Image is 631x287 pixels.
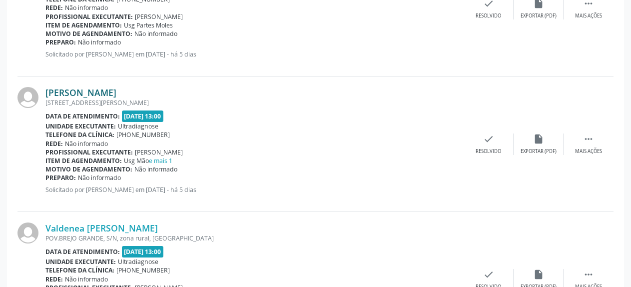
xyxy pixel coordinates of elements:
b: Profissional executante: [45,12,133,21]
b: Motivo de agendamento: [45,165,132,173]
p: Solicitado por [PERSON_NAME] em [DATE] - há 5 dias [45,50,464,58]
b: Preparo: [45,38,76,46]
span: Não informado [65,139,108,148]
span: [PERSON_NAME] [135,148,183,156]
a: e mais 1 [149,156,172,165]
b: Unidade executante: [45,122,116,130]
p: Solicitado por [PERSON_NAME] em [DATE] - há 5 dias [45,185,464,194]
span: Usg Partes Moles [124,21,173,29]
b: Motivo de agendamento: [45,29,132,38]
b: Rede: [45,3,63,12]
span: Não informado [65,3,108,12]
div: [STREET_ADDRESS][PERSON_NAME] [45,98,464,107]
span: Não informado [65,275,108,283]
b: Rede: [45,275,63,283]
span: [DATE] 13:00 [122,246,164,257]
i: insert_drive_file [533,133,544,144]
b: Data de atendimento: [45,247,120,256]
span: [PERSON_NAME] [135,12,183,21]
div: Exportar (PDF) [521,148,557,155]
span: Ultradiagnose [118,257,158,266]
b: Telefone da clínica: [45,130,114,139]
img: img [17,87,38,108]
span: Ultradiagnose [118,122,158,130]
span: Usg Mão [124,156,172,165]
img: img [17,222,38,243]
span: Não informado [134,29,177,38]
i:  [583,269,594,280]
b: Unidade executante: [45,257,116,266]
i: check [483,269,494,280]
b: Preparo: [45,173,76,182]
span: [DATE] 13:00 [122,110,164,122]
div: Resolvido [476,148,501,155]
b: Rede: [45,139,63,148]
div: Resolvido [476,12,501,19]
b: Item de agendamento: [45,156,122,165]
i:  [583,133,594,144]
b: Item de agendamento: [45,21,122,29]
span: [PHONE_NUMBER] [116,130,170,139]
b: Data de atendimento: [45,112,120,120]
i: insert_drive_file [533,269,544,280]
b: Telefone da clínica: [45,266,114,274]
span: Não informado [134,165,177,173]
span: Não informado [78,38,121,46]
div: Exportar (PDF) [521,12,557,19]
span: [PHONE_NUMBER] [116,266,170,274]
div: Mais ações [575,12,602,19]
span: Não informado [78,173,121,182]
b: Profissional executante: [45,148,133,156]
div: POV.BREJO GRANDE, S/N, zona rural, [GEOGRAPHIC_DATA] [45,234,464,242]
div: Mais ações [575,148,602,155]
a: [PERSON_NAME] [45,87,116,98]
i: check [483,133,494,144]
a: Valdenea [PERSON_NAME] [45,222,158,233]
